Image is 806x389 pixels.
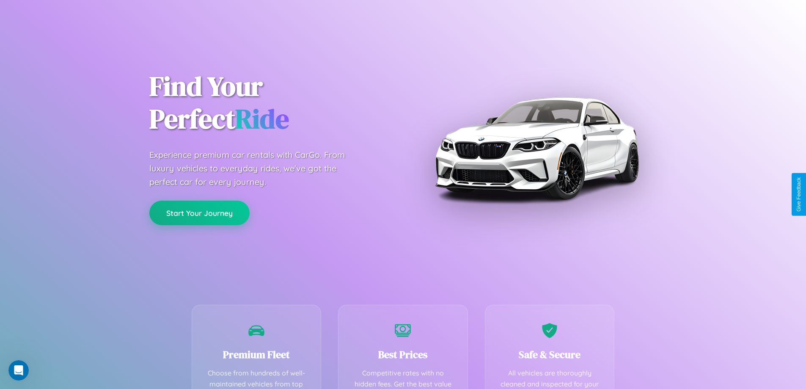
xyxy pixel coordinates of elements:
h3: Best Prices [351,348,455,361]
button: Start Your Journey [149,201,250,225]
h3: Safe & Secure [498,348,602,361]
div: Give Feedback [796,177,802,212]
h3: Premium Fleet [205,348,308,361]
h1: Find Your Perfect [149,70,391,135]
img: Premium BMW car rental vehicle [431,42,642,254]
p: Experience premium car rentals with CarGo. From luxury vehicles to everyday rides, we've got the ... [149,148,361,189]
iframe: Intercom live chat [8,360,29,381]
span: Ride [235,100,289,137]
